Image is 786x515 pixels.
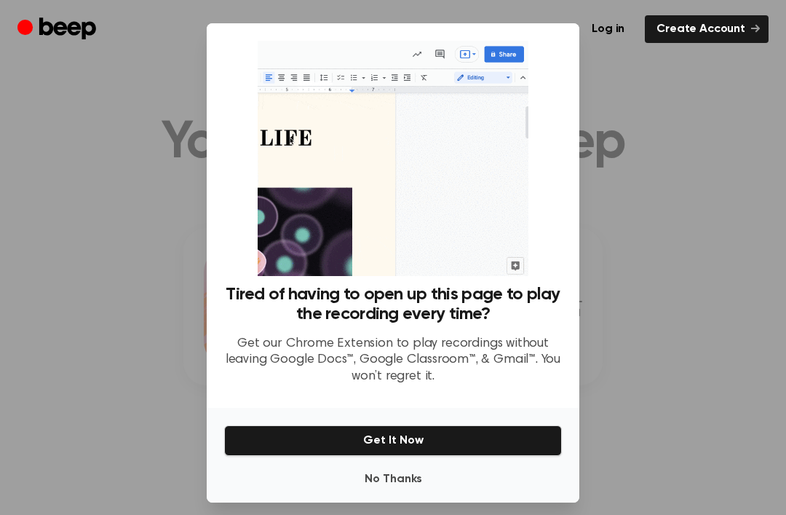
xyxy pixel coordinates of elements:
[645,15,769,43] a: Create Account
[580,15,636,43] a: Log in
[224,425,562,456] button: Get It Now
[17,15,100,44] a: Beep
[224,465,562,494] button: No Thanks
[258,41,528,276] img: Beep extension in action
[224,285,562,324] h3: Tired of having to open up this page to play the recording every time?
[224,336,562,385] p: Get our Chrome Extension to play recordings without leaving Google Docs™, Google Classroom™, & Gm...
